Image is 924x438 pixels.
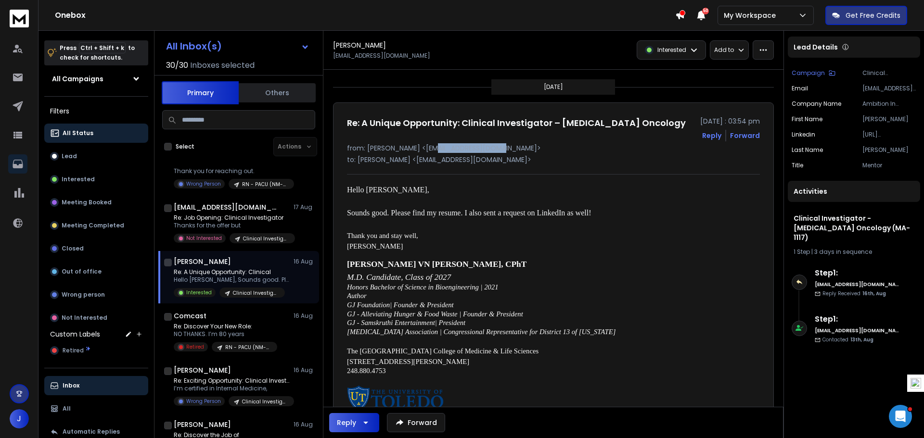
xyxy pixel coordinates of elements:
[294,366,315,374] p: 16 Aug
[347,184,628,196] div: Hello [PERSON_NAME],
[347,283,499,291] font: Honors Bachelor of Science in Bioengineering | 2021
[329,413,379,432] button: Reply
[333,52,430,60] p: [EMAIL_ADDRESS][DOMAIN_NAME]
[889,405,912,428] iframe: Intercom live chat
[862,115,916,123] p: [PERSON_NAME]
[10,409,29,428] button: J
[792,85,808,92] p: Email
[174,214,289,222] p: Re: Job Opening: Clinical Investigator
[714,46,734,54] p: Add to
[243,235,289,242] p: Clinical Investigator - [MEDICAL_DATA] Oncology (MA-1117)
[702,8,709,14] span: 50
[365,319,435,326] i: amskruthi Entertainment
[347,155,760,164] p: to: [PERSON_NAME] <[EMAIL_ADDRESS][DOMAIN_NAME]>
[52,74,103,84] h1: All Campaigns
[242,398,288,405] p: Clinical Investigator - [MEDICAL_DATA] Oncology (MA-1117)
[44,104,148,118] h3: Filters
[63,382,79,389] p: Inbox
[347,301,390,309] i: GJ Foundation
[79,42,126,53] span: Ctrl + Shift + k
[60,43,135,63] p: Press to check for shortcuts.
[862,100,916,108] p: Ambition In Motion
[166,60,188,71] span: 30 / 30
[294,203,315,211] p: 17 Aug
[174,311,206,321] h1: Comcast
[792,115,822,123] p: First Name
[846,11,900,20] p: Get Free Credits
[10,10,29,27] img: logo
[62,222,124,229] p: Meeting Completed
[174,365,231,375] h1: [PERSON_NAME]
[44,262,148,281] button: Out of office
[862,85,916,92] p: [EMAIL_ADDRESS][DOMAIN_NAME]
[792,146,823,154] p: Last Name
[63,347,84,354] span: Retired
[44,170,148,189] button: Interested
[347,386,443,412] img: University of Toledo Logo
[347,242,403,250] span: [PERSON_NAME]
[724,11,780,20] p: My Workspace
[158,37,317,56] button: All Inbox(s)
[792,131,815,138] p: linkedin
[347,367,386,375] font: 248.880.4753
[730,131,760,140] div: Forward
[62,245,84,252] p: Closed
[347,207,628,219] div: Sounds good. Please find my resume. I also sent a request on LinkedIn as well!
[186,235,222,242] p: Not Interested
[44,124,148,143] button: All Status
[815,267,899,279] h6: Step 1 :
[44,376,148,395] button: Inbox
[294,312,315,320] p: 16 Aug
[174,202,280,212] h1: [EMAIL_ADDRESS][DOMAIN_NAME]
[792,100,841,108] p: Company Name
[186,343,204,350] p: Retired
[794,42,838,52] p: Lead Details
[174,323,277,330] p: Re: Discover Your New Role:
[174,385,289,392] p: I’m certified in Internal Medicine,
[822,336,873,343] p: Contacted
[794,248,914,256] div: |
[162,81,239,104] button: Primary
[186,398,221,405] p: Wrong Person
[862,146,916,154] p: [PERSON_NAME]
[337,418,356,427] div: Reply
[862,131,916,138] p: [URL][DOMAIN_NAME][PERSON_NAME]
[700,116,760,126] p: [DATE] : 03:54 pm
[50,329,100,339] h3: Custom Labels
[186,289,212,296] p: Interested
[792,69,825,77] p: Campaign
[850,336,873,343] span: 13th, Aug
[174,330,277,338] p: NO THANKS. I’m 80 years
[44,239,148,258] button: Closed
[815,281,899,288] h6: [EMAIL_ADDRESS][DOMAIN_NAME]
[233,289,279,297] p: Clinical Investigator - [MEDICAL_DATA] Oncology (MA-1117)
[44,341,148,360] button: Retired
[862,69,916,77] p: Clinical Investigator - [MEDICAL_DATA] Oncology (MA-1117)
[657,46,686,54] p: Interested
[44,147,148,166] button: Lead
[294,258,315,265] p: 16 Aug
[62,314,107,322] p: Not Interested
[174,377,289,385] p: Re: Exciting Opportunity: Clinical Investigator
[239,82,316,103] button: Others
[792,162,803,169] p: title
[702,131,721,140] button: Reply
[347,310,523,318] i: GJ - Alleviating Hunger & Food Waste | Founder & President
[174,420,231,429] h1: [PERSON_NAME]
[862,162,916,169] p: Mentor
[166,41,222,51] h1: All Inbox(s)
[814,248,872,256] span: 3 days in sequence
[44,399,148,418] button: All
[347,232,418,239] span: Thank you and stay well,
[544,83,563,91] p: [DATE]
[333,40,386,50] h1: [PERSON_NAME]
[788,181,920,202] div: Activities
[347,116,686,130] h1: Re: A Unique Opportunity: Clinical Investigator – [MEDICAL_DATA] Oncology
[390,301,454,309] i: | Founder & President
[62,152,77,160] p: Lead
[63,428,120,436] p: Automatic Replies
[347,358,469,365] font: [STREET_ADDRESS][PERSON_NAME]
[815,313,899,325] h6: Step 1 :
[347,260,526,269] font: [PERSON_NAME] VN [PERSON_NAME], CPhT
[63,129,93,137] p: All Status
